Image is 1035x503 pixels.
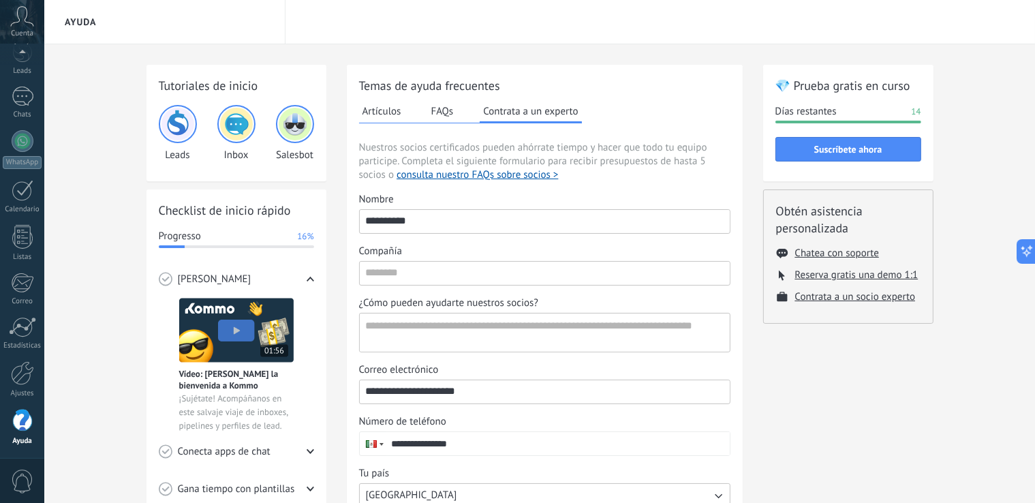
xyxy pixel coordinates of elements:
[297,230,313,243] span: 16%
[3,205,42,214] div: Calendario
[795,247,879,260] button: Chatea con soporte
[179,392,294,433] span: ¡Sujétate! Acompáñanos en este salvaje viaje de inboxes, pipelines y perfiles de lead.
[814,144,882,154] span: Suscríbete ahora
[3,253,42,262] div: Listas
[159,105,197,162] div: Leads
[359,415,446,429] span: Número de teléfono
[3,156,42,169] div: WhatsApp
[359,296,539,310] span: ¿Cómo pueden ayudarte nuestros socios?
[3,341,42,350] div: Estadísticas
[360,432,386,455] div: Mexico: + 52
[359,141,730,182] span: Nuestros socios certificados pueden ahórrate tiempo y hacer que todo tu equipo participe. Complet...
[480,101,581,123] button: Contrata a un experto
[775,137,921,162] button: Suscríbete ahora
[795,290,916,303] button: Contrata a un socio experto
[359,193,394,207] span: Nombre
[359,245,402,258] span: Compañía
[3,67,42,76] div: Leads
[795,269,918,281] button: Reserva gratis una demo 1:1
[11,29,33,38] span: Cuenta
[428,101,457,121] button: FAQs
[179,368,294,391] span: Vídeo: [PERSON_NAME] la bienvenida a Kommo
[366,489,457,502] span: [GEOGRAPHIC_DATA]
[178,445,271,459] span: Conecta apps de chat
[775,105,837,119] span: Días restantes
[276,105,314,162] div: Salesbot
[360,380,730,402] input: Correo electrónico
[3,389,42,398] div: Ajustes
[178,273,251,286] span: [PERSON_NAME]
[360,314,727,352] textarea: ¿Cómo pueden ayudarte nuestros socios?
[217,105,256,162] div: Inbox
[3,297,42,306] div: Correo
[397,168,558,182] button: consulta nuestro FAQs sobre socios >
[159,202,314,219] h2: Checklist de inicio rápido
[360,262,730,284] input: Compañía
[359,467,390,481] span: Tu país
[3,437,42,446] div: Ayuda
[179,298,294,363] img: Meet video
[775,77,921,94] h2: 💎 Prueba gratis en curso
[386,432,730,455] input: Número de teléfono
[776,202,921,237] h2: Obtén asistencia personalizada
[359,101,405,121] button: Artículos
[359,363,439,377] span: Correo electrónico
[360,210,730,232] input: Nombre
[3,110,42,119] div: Chats
[359,77,730,94] h2: Temas de ayuda frecuentes
[911,105,921,119] span: 14
[159,77,314,94] h2: Tutoriales de inicio
[159,230,201,243] span: Progresso
[178,483,295,496] span: Gana tiempo con plantillas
